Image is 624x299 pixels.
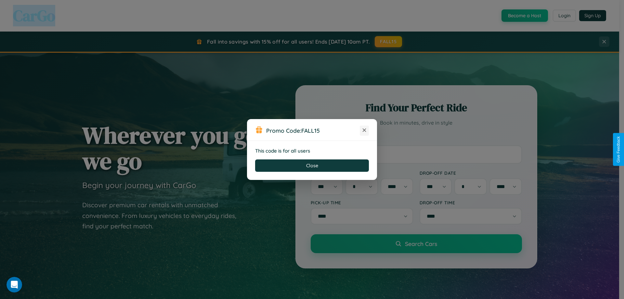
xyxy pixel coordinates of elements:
button: Close [255,159,369,172]
div: Give Feedback [616,136,621,163]
b: FALL15 [301,127,320,134]
strong: This code is for all users [255,148,310,154]
h3: Promo Code: [266,127,360,134]
iframe: Intercom live chat [6,277,22,292]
